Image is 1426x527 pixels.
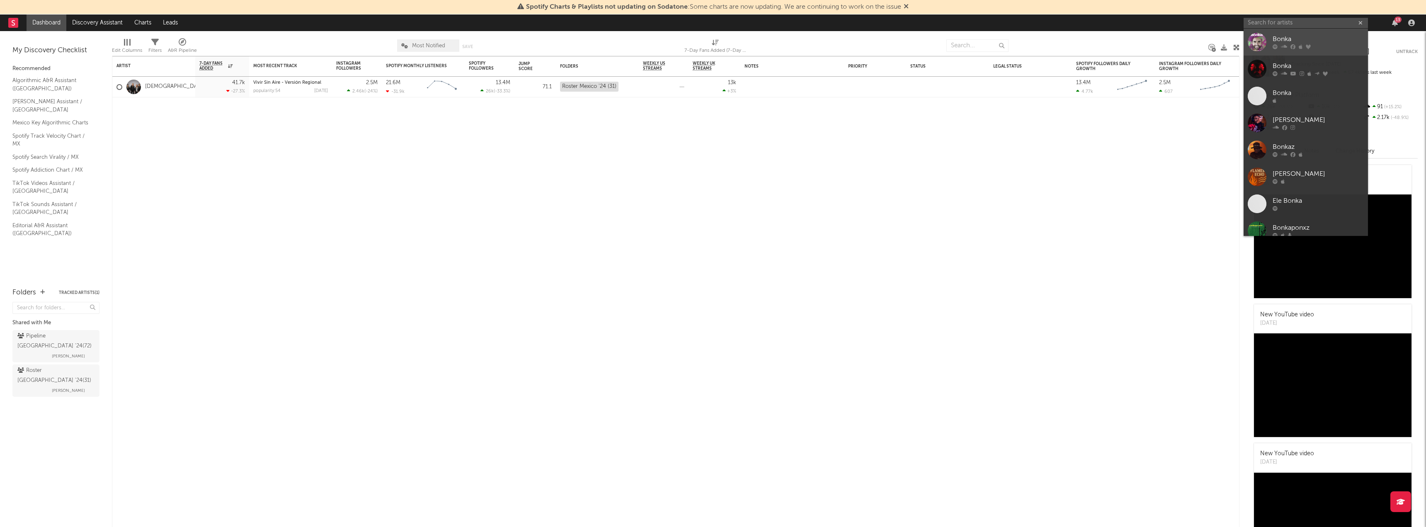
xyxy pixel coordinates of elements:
div: 13.4M [1076,80,1091,85]
span: -33.3 % [495,89,509,94]
div: popularity: 54 [253,89,281,93]
input: Search for folders... [12,302,99,314]
a: Bonka [1244,29,1368,56]
span: Weekly UK Streams [693,61,724,71]
div: 21.6M [386,80,400,85]
div: 2.5M [1159,80,1171,85]
svg: Chart title [1196,77,1234,97]
span: Weekly US Streams [643,61,672,71]
div: Bonkaz [1273,142,1364,152]
div: [PERSON_NAME] [1273,169,1364,179]
div: Instagram Followers Daily Growth [1159,61,1221,71]
span: -24 % [366,89,376,94]
a: Spotify Addiction Chart / MX [12,165,91,175]
a: [PERSON_NAME] Assistant / [GEOGRAPHIC_DATA] [12,97,91,114]
svg: Chart title [1113,77,1151,97]
div: Bonkaponxz [1273,223,1364,233]
span: : Some charts are now updating. We are continuing to work on the issue [526,4,901,10]
div: 4.77k [1076,89,1093,94]
svg: Chart title [423,77,461,97]
span: Dismiss [904,4,909,10]
a: Roster [GEOGRAPHIC_DATA] '24(31)[PERSON_NAME] [12,364,99,397]
div: Edit Columns [112,46,142,56]
div: Shared with Me [12,318,99,328]
a: Spotify Track Velocity Chart / MX [12,131,91,148]
div: ( ) [347,88,378,94]
div: -27.3 % [226,88,245,94]
div: 91 [1363,102,1418,112]
span: +15.2 % [1383,105,1402,109]
div: 13 [1394,17,1402,23]
div: Priority [848,64,881,69]
a: Ele Bonka [1244,190,1368,217]
div: Spotify Followers [469,61,498,71]
div: 607 [1159,89,1173,94]
div: Bonka [1273,61,1364,71]
div: Bonka [1273,34,1364,44]
div: 7-Day Fans Added (7-Day Fans Added) [684,46,747,56]
div: 41.7k [232,80,245,85]
div: Artist [116,63,179,68]
a: Dashboard [27,15,66,31]
input: Search... [946,39,1009,52]
span: 2.46k [352,89,364,94]
div: [DATE] [314,89,328,93]
div: Ele Bonka [1273,196,1364,206]
div: 71.1 [519,82,552,92]
div: A&R Pipeline [168,46,197,56]
button: 13 [1392,19,1398,26]
span: 26k [486,89,494,94]
span: 7-Day Fans Added [199,61,226,71]
a: Editorial A&R Assistant ([GEOGRAPHIC_DATA]) [12,221,91,238]
div: Filters [148,35,162,59]
a: Bonka [1244,83,1368,109]
a: Bonkaz [1244,136,1368,163]
a: [PERSON_NAME] [1244,109,1368,136]
div: Filters [148,46,162,56]
div: Roster Mexico '24 (31) [560,82,618,92]
a: Leads [157,15,184,31]
span: [PERSON_NAME] [52,386,85,396]
div: 7-Day Fans Added (7-Day Fans Added) [684,35,747,59]
button: Untrack [1396,48,1418,56]
div: Notes [745,64,827,69]
button: Save [462,44,473,49]
a: TikTok Sounds Assistant / [GEOGRAPHIC_DATA] [12,200,91,217]
div: Folders [560,64,622,69]
div: [DATE] [1260,319,1314,328]
div: A&R Pipeline [168,35,197,59]
a: [DEMOGRAPHIC_DATA] [145,83,206,90]
div: Status [910,64,964,69]
a: Discovery Assistant [66,15,129,31]
div: Recommended [12,64,99,74]
a: Bonkaponxz [1244,217,1368,244]
a: TikTok Videos Assistant / [GEOGRAPHIC_DATA] [12,179,91,196]
a: Charts [129,15,157,31]
a: [PERSON_NAME] [1244,163,1368,190]
a: Bonka [1244,56,1368,83]
div: 2.17k [1363,112,1418,123]
a: Spotify Search Virality / MX [12,153,91,162]
button: Tracked Artists(1) [59,291,99,295]
div: [PERSON_NAME] [1273,115,1364,125]
div: Jump Score [519,61,539,71]
span: Spotify Charts & Playlists not updating on Sodatone [526,4,688,10]
span: [PERSON_NAME] [52,351,85,361]
a: Pipeline [GEOGRAPHIC_DATA] '24(72)[PERSON_NAME] [12,330,99,362]
div: [DATE] [1260,458,1314,466]
a: Vivir Sin Aire - Versión Regional [253,80,321,85]
div: Vivir Sin Aire - Versión Regional [253,80,328,85]
div: Roster [GEOGRAPHIC_DATA] '24 ( 31 ) [17,366,92,386]
div: -31.9k [386,89,405,94]
div: 13k [728,80,736,85]
div: ( ) [480,88,510,94]
div: New YouTube video [1260,449,1314,458]
div: Most Recent Track [253,63,315,68]
div: New YouTube video [1260,311,1314,319]
span: Most Notified [412,43,445,49]
div: Spotify Monthly Listeners [386,63,448,68]
div: Instagram Followers [336,61,365,71]
span: -48.9 % [1390,116,1409,120]
div: My Discovery Checklist [12,46,99,56]
div: 2.5M [366,80,378,85]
